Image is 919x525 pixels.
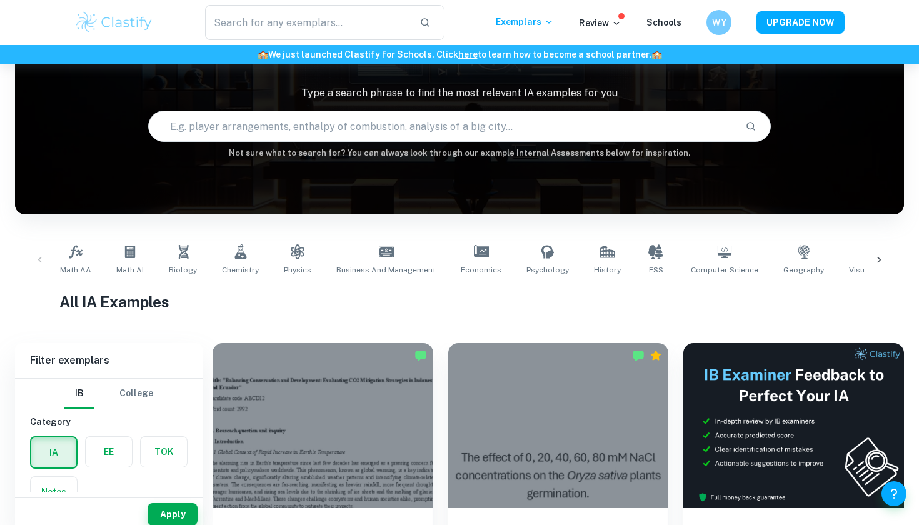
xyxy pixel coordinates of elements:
[881,481,906,506] button: Help and Feedback
[15,86,904,101] p: Type a search phrase to find the most relevant IA examples for you
[496,15,554,29] p: Exemplars
[458,49,478,59] a: here
[64,379,94,409] button: IB
[60,264,91,276] span: Math AA
[649,264,663,276] span: ESS
[3,47,916,61] h6: We just launched Clastify for Schools. Click to learn how to become a school partner.
[116,264,144,276] span: Math AI
[59,291,860,313] h1: All IA Examples
[86,437,132,467] button: EE
[258,49,268,59] span: 🏫
[646,17,681,27] a: Schools
[594,264,621,276] span: History
[526,264,569,276] span: Psychology
[414,349,427,362] img: Marked
[74,10,154,35] img: Clastify logo
[15,343,203,378] h6: Filter exemplars
[149,109,735,144] input: E.g. player arrangements, enthalpy of combustion, analysis of a big city...
[31,477,77,507] button: Notes
[651,49,662,59] span: 🏫
[756,11,845,34] button: UPGRADE NOW
[31,437,76,467] button: IA
[30,415,188,429] h6: Category
[632,349,645,362] img: Marked
[64,379,153,409] div: Filter type choice
[706,10,731,35] button: WY
[141,437,187,467] button: TOK
[712,16,726,29] h6: WY
[783,264,824,276] span: Geography
[119,379,153,409] button: College
[205,5,409,40] input: Search for any exemplars...
[461,264,501,276] span: Economics
[650,349,662,362] div: Premium
[284,264,311,276] span: Physics
[15,147,904,159] h6: Not sure what to search for? You can always look through our example Internal Assessments below f...
[683,343,904,508] img: Thumbnail
[336,264,436,276] span: Business and Management
[691,264,758,276] span: Computer Science
[579,16,621,30] p: Review
[169,264,197,276] span: Biology
[740,116,761,137] button: Search
[222,264,259,276] span: Chemistry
